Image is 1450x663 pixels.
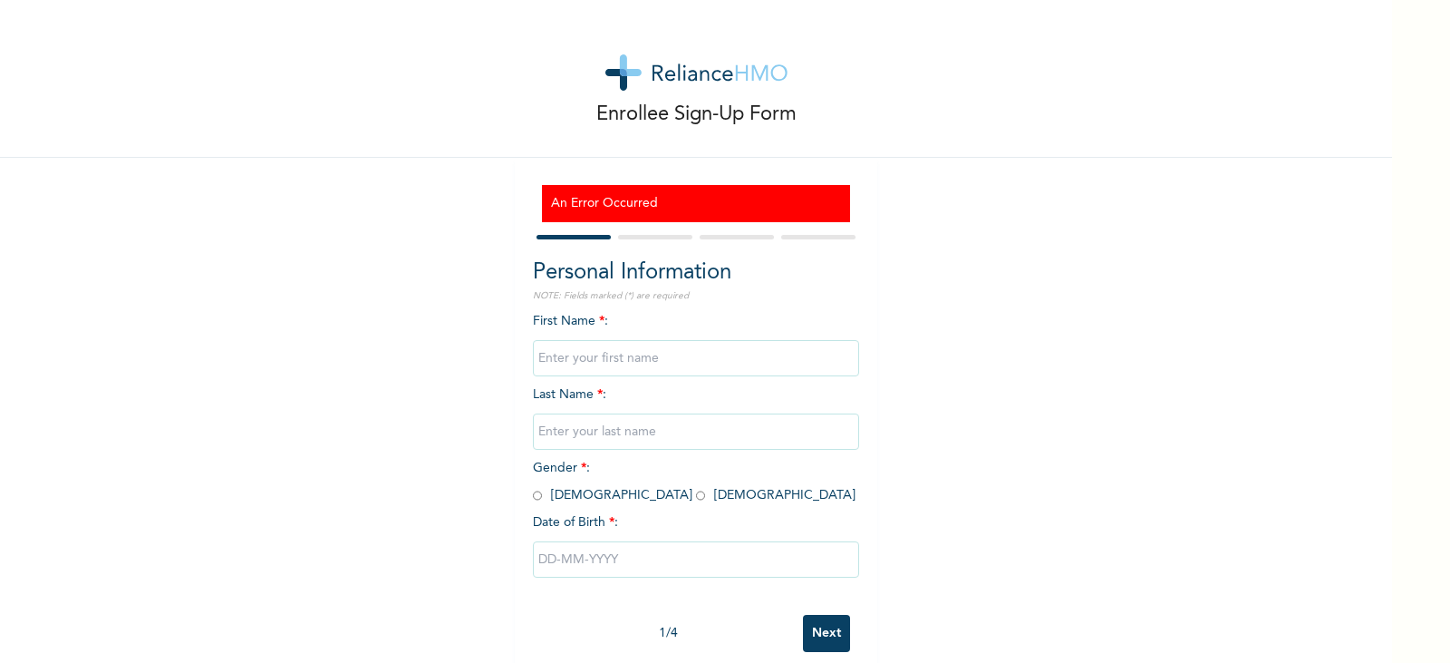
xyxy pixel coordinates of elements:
span: Gender : [DEMOGRAPHIC_DATA] [DEMOGRAPHIC_DATA] [533,462,855,502]
p: NOTE: Fields marked (*) are required [533,289,859,303]
div: 1 / 4 [533,624,803,643]
input: Next [803,615,850,652]
h3: An Error Occurred [551,194,841,213]
input: Enter your last name [533,414,859,450]
h2: Personal Information [533,257,859,289]
input: DD-MM-YYYY [533,541,859,578]
span: Date of Birth : [533,513,618,532]
p: Enrollee Sign-Up Form [596,100,797,130]
input: Enter your first name [533,340,859,376]
img: logo [605,54,788,91]
span: Last Name : [533,388,859,438]
span: First Name : [533,315,859,365]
